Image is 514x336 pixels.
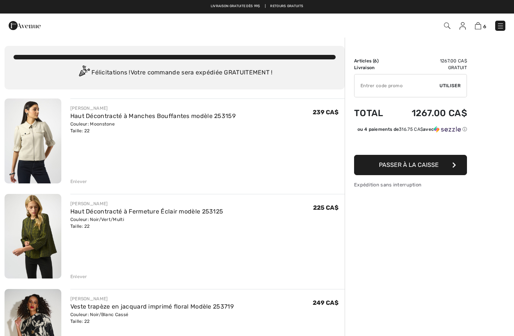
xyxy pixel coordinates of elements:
[434,126,461,133] img: Sezzle
[354,64,393,71] td: Livraison
[313,204,339,211] span: 225 CA$
[393,64,467,71] td: Gratuit
[70,200,224,207] div: [PERSON_NAME]
[475,21,486,30] a: 6
[70,208,224,215] a: Haut Décontracté à Fermeture Éclair modèle 253125
[70,311,234,325] div: Couleur: Noir/Blanc Cassé Taille: 22
[393,100,467,126] td: 1267.00 CA$
[211,4,260,9] a: Livraison gratuite dès 99$
[70,112,236,120] a: Haut Décontracté à Manches Bouffantes modèle 253159
[270,4,303,9] a: Retours gratuits
[374,58,377,64] span: 6
[354,100,393,126] td: Total
[354,155,467,175] button: Passer à la caisse
[76,65,91,80] img: Congratulation2.svg
[483,24,486,29] span: 6
[70,178,87,185] div: Enlever
[354,135,467,152] iframe: PayPal-paypal
[497,22,504,30] img: Menu
[313,299,339,306] span: 249 CA$
[14,65,336,80] div: Félicitations ! Votre commande sera expédiée GRATUITEMENT !
[9,21,41,29] a: 1ère Avenue
[5,194,61,279] img: Haut Décontracté à Fermeture Éclair modèle 253125
[475,22,481,29] img: Panier d'achat
[354,74,439,97] input: Code promo
[444,23,450,29] img: Recherche
[393,58,467,64] td: 1267.00 CA$
[70,121,236,134] div: Couleur: Moonstone Taille: 22
[379,161,439,168] span: Passer à la caisse
[439,82,461,89] span: Utiliser
[70,303,234,310] a: Veste trapèze en jacquard imprimé floral Modèle 253719
[354,126,467,135] div: ou 4 paiements de316.75 CA$avecSezzle Cliquez pour en savoir plus sur Sezzle
[70,295,234,302] div: [PERSON_NAME]
[70,216,224,230] div: Couleur: Noir/Vert/Multi Taille: 22
[354,181,467,188] div: Expédition sans interruption
[399,127,423,132] span: 316.75 CA$
[70,273,87,280] div: Enlever
[5,98,61,183] img: Haut Décontracté à Manches Bouffantes modèle 253159
[70,105,236,112] div: [PERSON_NAME]
[9,18,41,33] img: 1ère Avenue
[354,58,393,64] td: Articles ( )
[313,109,339,116] span: 239 CA$
[459,22,466,30] img: Mes infos
[357,126,467,133] div: ou 4 paiements de avec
